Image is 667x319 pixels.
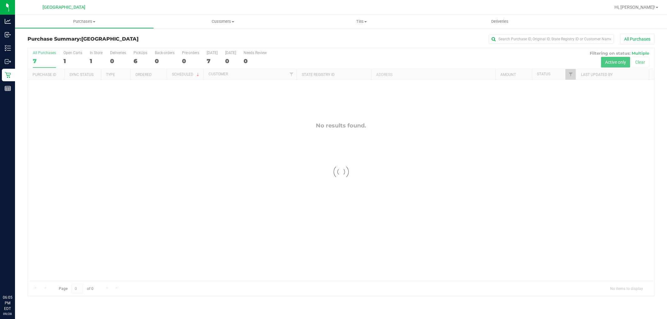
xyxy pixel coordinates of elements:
[5,58,11,65] inline-svg: Outbound
[292,19,430,24] span: Tills
[483,19,517,24] span: Deliveries
[15,15,154,28] a: Purchases
[431,15,569,28] a: Deliveries
[5,85,11,92] inline-svg: Reports
[489,34,614,44] input: Search Purchase ID, Original ID, State Registry ID or Customer Name...
[154,15,292,28] a: Customers
[620,34,654,44] button: All Purchases
[28,36,236,42] h3: Purchase Summary:
[5,45,11,51] inline-svg: Inventory
[15,19,154,24] span: Purchases
[292,15,431,28] a: Tills
[6,269,25,288] iframe: Resource center
[154,19,292,24] span: Customers
[3,295,12,312] p: 06:05 PM EDT
[5,18,11,24] inline-svg: Analytics
[3,312,12,316] p: 09/28
[81,36,139,42] span: [GEOGRAPHIC_DATA]
[614,5,655,10] span: Hi, [PERSON_NAME]!
[5,32,11,38] inline-svg: Inbound
[43,5,85,10] span: [GEOGRAPHIC_DATA]
[5,72,11,78] inline-svg: Retail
